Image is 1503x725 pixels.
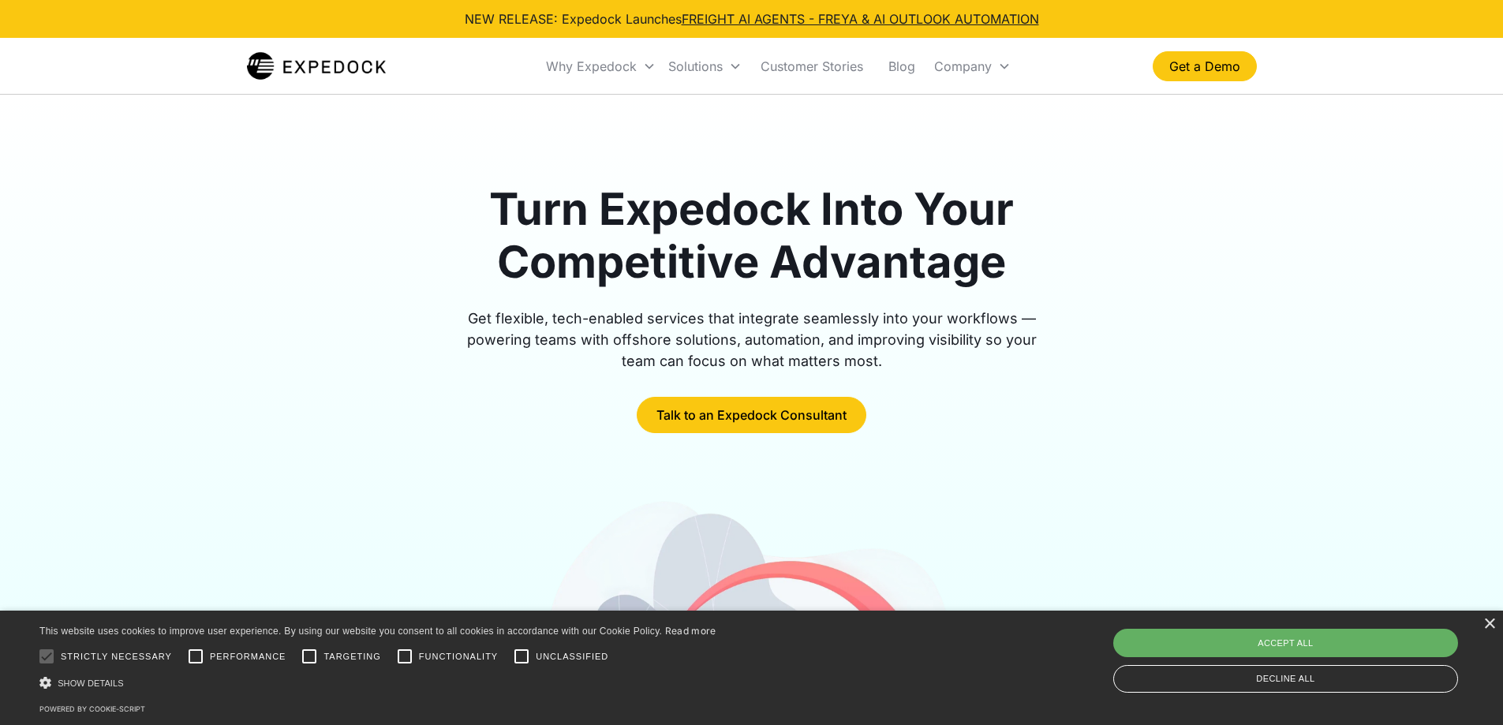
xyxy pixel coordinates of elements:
a: Customer Stories [748,39,876,93]
div: Decline all [1113,665,1458,693]
div: Close [1483,618,1495,630]
span: Targeting [323,650,380,663]
div: Chat-Widget [1424,649,1503,725]
a: Read more [665,625,716,637]
div: Why Expedock [546,58,637,74]
span: Performance [210,650,286,663]
h1: Turn Expedock Into Your Competitive Advantage [449,183,1055,289]
div: Accept all [1113,629,1458,657]
a: Talk to an Expedock Consultant [637,397,866,433]
a: Blog [876,39,928,93]
div: Solutions [662,39,748,93]
a: FREIGHT AI AGENTS - FREYA & AI OUTLOOK AUTOMATION [682,11,1039,27]
div: Get flexible, tech-enabled services that integrate seamlessly into your workflows — powering team... [449,308,1055,372]
img: Expedock Logo [247,50,387,82]
div: Why Expedock [540,39,662,93]
a: Get a Demo [1153,51,1257,81]
span: Functionality [419,650,498,663]
div: Solutions [668,58,723,74]
span: Unclassified [536,650,608,663]
span: This website uses cookies to improve user experience. By using our website you consent to all coo... [39,626,662,637]
span: Show details [58,678,124,688]
div: Company [934,58,992,74]
span: Strictly necessary [61,650,172,663]
div: NEW RELEASE: Expedock Launches [465,9,1039,28]
a: home [247,50,387,82]
a: Powered by cookie-script [39,704,145,713]
div: Show details [39,675,716,691]
div: Company [928,39,1017,93]
iframe: Chat Widget [1424,649,1503,725]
